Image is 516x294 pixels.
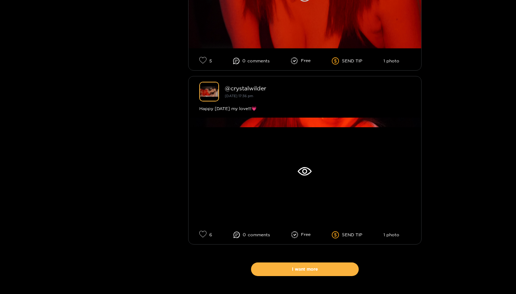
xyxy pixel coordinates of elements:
li: 1 photo [383,58,399,63]
span: dollar [332,231,342,238]
li: Free [291,231,311,238]
li: Free [291,57,311,65]
li: 0 [233,232,270,238]
span: comment s [247,58,270,63]
span: comment s [248,232,270,237]
span: dollar [332,57,342,65]
div: Happy [DATE] my love!!!💗 [199,105,410,112]
li: SEND TIP [332,231,362,238]
li: 0 [233,58,270,64]
li: 6 [199,231,212,239]
div: @ crystalwilder [225,85,410,91]
button: I want more [251,262,359,276]
li: 5 [199,57,212,65]
li: SEND TIP [332,57,362,65]
li: 1 photo [383,232,399,237]
img: crystalwilder [199,82,219,101]
small: [DATE] 17:36 pm [225,94,253,98]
